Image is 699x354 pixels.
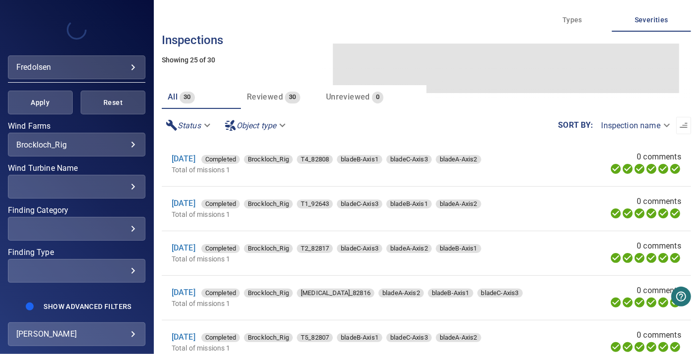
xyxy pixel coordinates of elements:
[622,252,634,264] svg: Data Formatted 100%
[297,199,333,209] span: T1_92643
[610,252,622,264] svg: Uploading 100%
[337,244,382,253] span: bladeC-Axis3
[637,329,681,341] span: 0 comments
[646,252,657,264] svg: ML Processing 100%
[657,341,669,353] svg: Matching 100%
[477,289,523,298] div: bladeC-Axis3
[244,154,293,164] span: Brockloch_Rig
[386,200,432,208] div: bladeB-Axis1
[178,121,201,130] em: Status
[172,209,547,219] p: Total of missions 1
[172,243,195,253] a: [DATE]
[637,196,681,207] span: 0 comments
[8,133,145,156] div: Wind Farms
[172,165,547,175] p: Total of missions 1
[436,333,481,342] div: bladeA-Axis2
[634,297,646,308] svg: Selecting 100%
[244,244,293,253] span: Brockloch_Rig
[162,117,217,134] div: Status
[297,333,333,342] div: T5_82807
[337,333,382,342] div: bladeB-Axis1
[162,56,691,64] h5: Showing 25 of 30
[646,207,657,219] svg: ML Processing 100%
[297,244,333,253] span: T2_82817
[610,297,622,308] svg: Uploading 100%
[8,206,145,214] label: Finding Category
[622,207,634,219] svg: Data Formatted 100%
[337,155,382,164] div: bladeB-Axis1
[637,285,681,297] span: 0 comments
[8,217,145,241] div: Finding Category
[162,34,691,47] h3: Inspections
[378,288,424,298] span: bladeA-Axis2
[637,240,681,252] span: 0 comments
[657,252,669,264] svg: Matching 100%
[634,207,646,219] svg: Selecting 100%
[8,259,145,283] div: Finding Type
[8,249,145,256] label: Finding Type
[646,297,657,308] svg: ML Processing 100%
[622,297,634,308] svg: Data Formatted 100%
[244,199,293,209] span: Brockloch_Rig
[669,297,681,308] svg: Classification 100%
[337,200,382,208] div: bladeC-Axis3
[8,175,145,199] div: Wind Turbine Name
[172,343,547,353] p: Total of missions 1
[386,244,432,253] div: bladeA-Axis2
[637,151,681,163] span: 0 comments
[285,92,300,103] span: 30
[247,92,283,101] span: Reviewed
[634,252,646,264] svg: Selecting 100%
[337,154,382,164] span: bladeB-Axis1
[676,117,691,134] button: Sort list from oldest to newest
[16,140,137,150] div: Brockloch_Rig
[657,297,669,308] svg: Matching 100%
[428,289,473,298] div: bladeB-Axis1
[657,163,669,175] svg: Matching 100%
[201,289,240,298] div: Completed
[201,333,240,342] div: Completed
[297,288,374,298] span: [MEDICAL_DATA]_82816
[594,117,676,134] div: Inspection name
[378,289,424,298] div: bladeA-Axis2
[172,288,195,297] a: [DATE]
[297,333,333,343] span: T5_82807
[244,155,293,164] div: Brockloch_Rig
[244,200,293,208] div: Brockloch_Rig
[8,164,145,172] label: Wind Turbine Name
[201,333,240,343] span: Completed
[201,199,240,209] span: Completed
[8,55,145,79] div: fredolsen
[436,333,481,343] span: bladeA-Axis2
[436,154,481,164] span: bladeA-Axis2
[244,289,293,298] div: Brockloch_Rig
[201,154,240,164] span: Completed
[20,97,60,109] span: Apply
[337,333,382,343] span: bladeB-Axis1
[539,14,606,26] span: Types
[297,154,333,164] span: T4_82808
[244,333,293,342] div: Brockloch_Rig
[669,163,681,175] svg: Classification 100%
[16,326,137,342] div: [PERSON_NAME]
[386,154,432,164] span: bladeC-Axis3
[436,200,481,208] div: bladeA-Axis2
[622,163,634,175] svg: Data Formatted 100%
[172,299,567,308] p: Total of missions 1
[244,333,293,343] span: Brockloch_Rig
[669,207,681,219] svg: Classification 100%
[634,163,646,175] svg: Selecting 100%
[8,91,73,114] button: Apply
[436,244,481,253] span: bladeB-Axis1
[8,122,145,130] label: Wind Farms
[622,341,634,353] svg: Data Formatted 100%
[428,288,473,298] span: bladeB-Axis1
[172,332,195,342] a: [DATE]
[386,333,432,343] span: bladeC-Axis3
[669,252,681,264] svg: Classification 100%
[646,341,657,353] svg: ML Processing 100%
[610,341,622,353] svg: Uploading 100%
[81,91,145,114] button: Reset
[436,199,481,209] span: bladeA-Axis2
